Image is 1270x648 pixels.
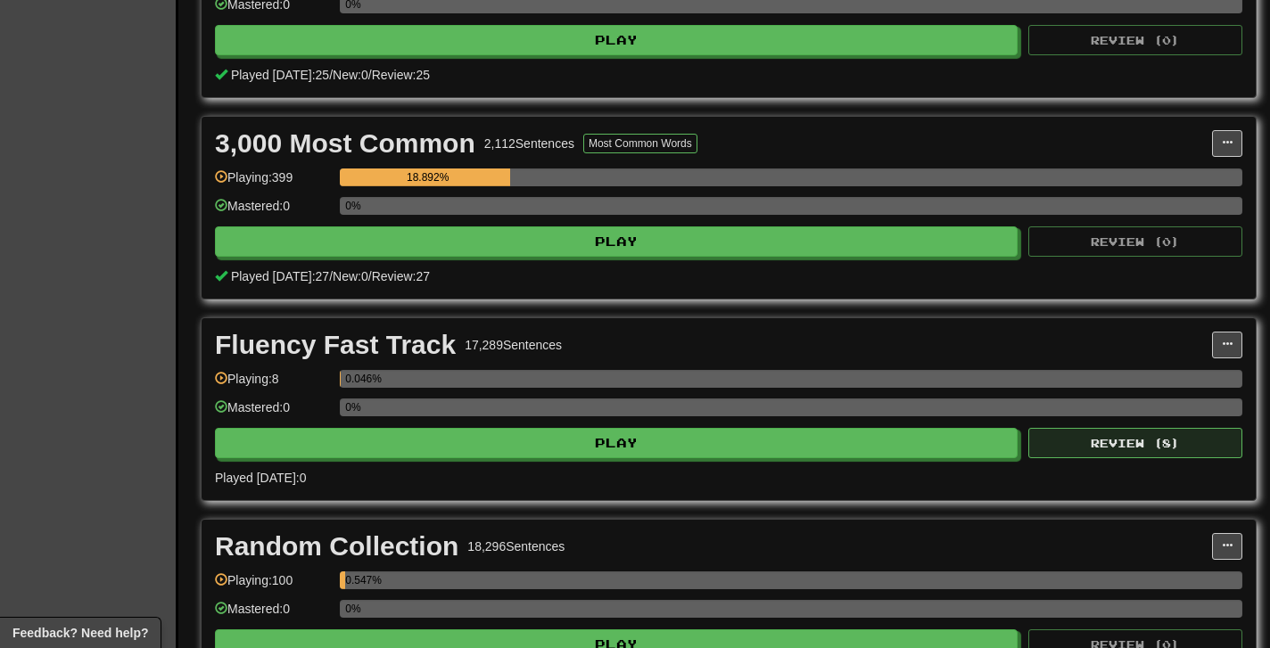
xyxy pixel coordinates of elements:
[484,135,574,152] div: 2,112 Sentences
[215,533,458,560] div: Random Collection
[465,336,562,354] div: 17,289 Sentences
[1028,428,1242,458] button: Review (8)
[231,68,329,82] span: Played [DATE]: 25
[215,226,1018,257] button: Play
[215,398,331,428] div: Mastered: 0
[215,471,306,485] span: Played [DATE]: 0
[345,168,510,186] div: 18.892%
[215,130,475,157] div: 3,000 Most Common
[12,624,148,642] span: Open feedback widget
[215,197,331,226] div: Mastered: 0
[329,269,333,283] span: /
[1028,25,1242,55] button: Review (0)
[215,168,331,198] div: Playing: 399
[215,332,456,358] div: Fluency Fast Track
[231,269,329,283] span: Played [DATE]: 27
[215,600,331,629] div: Mastered: 0
[372,68,430,82] span: Review: 25
[215,370,331,399] div: Playing: 8
[329,68,333,82] span: /
[333,68,368,82] span: New: 0
[368,68,372,82] span: /
[372,269,430,283] span: Review: 27
[215,428,1018,458] button: Play
[368,269,372,283] span: /
[583,134,697,153] button: Most Common Words
[333,269,368,283] span: New: 0
[215,571,331,601] div: Playing: 100
[215,25,1018,55] button: Play
[1028,226,1242,257] button: Review (0)
[467,537,565,555] div: 18,296 Sentences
